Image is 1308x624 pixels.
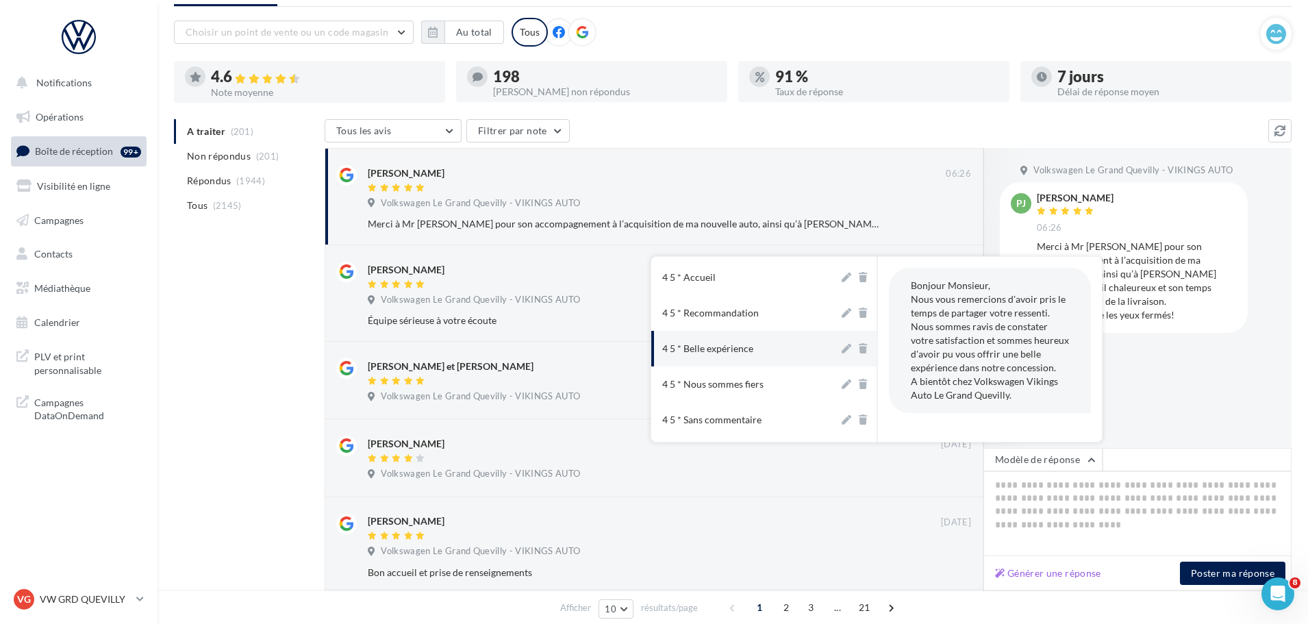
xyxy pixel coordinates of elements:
div: Note moyenne [211,88,434,97]
span: 8 [1290,577,1300,588]
div: Taux de réponse [775,87,998,97]
button: 4 5 * Nous sommes fiers [651,366,839,402]
span: Bonjour Monsieur, Nous vous remercions d'avoir pris le temps de partager votre ressenti. Nous som... [911,279,1069,401]
span: VG [17,592,31,606]
span: Campagnes [34,214,84,225]
button: Au total [421,21,504,44]
span: PJ [1016,197,1026,210]
span: 06:26 [946,168,971,180]
iframe: Intercom live chat [1261,577,1294,610]
span: Opérations [36,111,84,123]
button: 4 5 * Sans commentaire [651,402,839,438]
span: Volkswagen Le Grand Quevilly - VIKINGS AUTO [381,197,580,210]
div: 198 [493,69,716,84]
span: Tous les avis [336,125,392,136]
div: [PERSON_NAME] [368,166,444,180]
div: [PERSON_NAME] [368,263,444,277]
div: 4 5 * Sans commentaire [662,413,762,427]
a: Calendrier [8,308,149,337]
button: Poster ma réponse [1180,562,1285,585]
span: [DATE] [941,438,971,451]
div: 4.6 [211,69,434,85]
span: (201) [256,151,279,162]
span: 1 [749,597,770,619]
button: Tous les avis [325,119,462,142]
div: 4 5 * Accueil [662,271,716,284]
button: Modèle de réponse [983,448,1103,471]
button: Choisir un point de vente ou un code magasin [174,21,414,44]
span: Volkswagen Le Grand Quevilly - VIKINGS AUTO [381,390,580,403]
button: 4 5 * Recommandation [651,295,839,331]
button: Au total [444,21,504,44]
div: Équipe sérieuse à votre écoute [368,314,882,327]
span: Campagnes DataOnDemand [34,393,141,423]
span: 21 [853,597,876,619]
div: 4 5 * Nous sommes fiers [662,377,764,391]
a: Campagnes [8,206,149,235]
div: [PERSON_NAME] non répondus [493,87,716,97]
span: 10 [605,603,616,614]
span: Notifications [36,77,92,88]
span: PLV et print personnalisable [34,347,141,377]
span: Volkswagen Le Grand Quevilly - VIKINGS AUTO [381,468,580,480]
span: 06:26 [1037,222,1062,234]
span: 2 [775,597,797,619]
div: Merci à Mr [PERSON_NAME] pour son accompagnement à l’acquisition de ma nouvelle auto, ainsi qu’à ... [1037,240,1237,322]
button: 4 5 * Accueil [651,260,839,295]
span: Choisir un point de vente ou un code magasin [186,26,388,38]
span: Afficher [560,601,591,614]
span: Tous [187,199,207,212]
p: VW GRD QUEVILLY [40,592,131,606]
div: 99+ [121,147,141,158]
div: [PERSON_NAME] [368,514,444,528]
span: (2145) [213,200,242,211]
a: Opérations [8,103,149,132]
span: 3 [800,597,822,619]
a: Campagnes DataOnDemand [8,388,149,428]
span: Volkswagen Le Grand Quevilly - VIKINGS AUTO [381,294,580,306]
span: (1944) [236,175,265,186]
span: Boîte de réception [35,145,113,157]
div: 4 5 * Recommandation [662,306,759,320]
span: Contacts [34,248,73,260]
button: 4 5 * Belle expérience [651,331,839,366]
span: Visibilité en ligne [37,180,110,192]
div: [PERSON_NAME] et [PERSON_NAME] [368,360,533,373]
div: [PERSON_NAME] [1037,193,1114,203]
a: Contacts [8,240,149,269]
a: Médiathèque [8,274,149,303]
span: Volkswagen Le Grand Quevilly - VIKINGS AUTO [1033,164,1233,177]
div: Délai de réponse moyen [1057,87,1281,97]
div: 91 % [775,69,998,84]
div: Merci à Mr [PERSON_NAME] pour son accompagnement à l’acquisition de ma nouvelle auto, ainsi qu’à ... [368,217,882,231]
span: Volkswagen Le Grand Quevilly - VIKINGS AUTO [381,545,580,558]
a: Visibilité en ligne [8,172,149,201]
span: [DATE] [941,516,971,529]
span: Répondus [187,174,231,188]
div: Bon accueil et prise de renseignements [368,566,882,579]
button: Générer une réponse [990,565,1107,582]
div: [PERSON_NAME] [368,437,444,451]
span: Non répondus [187,149,251,163]
span: ... [827,597,848,619]
div: 7 jours [1057,69,1281,84]
a: Boîte de réception99+ [8,136,149,166]
span: Médiathèque [34,282,90,294]
button: Filtrer par note [466,119,570,142]
a: VG VW GRD QUEVILLY [11,586,147,612]
div: Tous [512,18,548,47]
button: 10 [599,599,633,619]
button: Notifications [8,68,144,97]
a: PLV et print personnalisable [8,342,149,382]
span: Calendrier [34,316,80,328]
span: résultats/page [641,601,698,614]
div: 4 5 * Belle expérience [662,342,753,355]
